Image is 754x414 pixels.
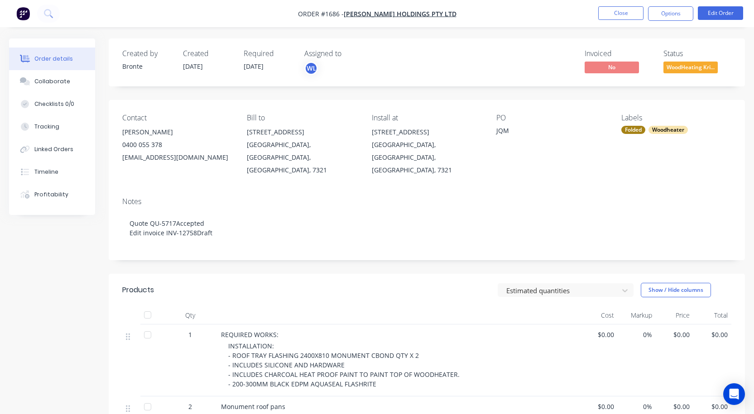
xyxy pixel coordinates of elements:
[9,138,95,161] button: Linked Orders
[659,330,690,339] span: $0.00
[580,306,618,324] div: Cost
[496,126,606,138] div: JQM
[244,62,264,71] span: [DATE]
[247,126,357,138] div: [STREET_ADDRESS]
[621,126,645,134] div: Folded
[663,49,731,58] div: Status
[648,6,693,21] button: Options
[9,70,95,93] button: Collaborate
[183,62,203,71] span: [DATE]
[304,62,318,75] button: WL
[9,161,95,183] button: Timeline
[244,49,293,58] div: Required
[183,49,233,58] div: Created
[9,115,95,138] button: Tracking
[372,126,482,138] div: [STREET_ADDRESS]
[188,330,192,339] span: 1
[697,402,728,411] span: $0.00
[663,62,718,73] span: WoodHeating Kri...
[221,402,285,411] span: Monument roof pans
[9,48,95,70] button: Order details
[9,93,95,115] button: Checklists 0/0
[247,114,357,122] div: Bill to
[648,126,688,134] div: Woodheater
[34,77,70,86] div: Collaborate
[304,49,395,58] div: Assigned to
[34,100,74,108] div: Checklists 0/0
[122,285,154,295] div: Products
[34,145,73,153] div: Linked Orders
[372,114,482,122] div: Install at
[344,10,456,18] a: [PERSON_NAME] Holdings Pty Ltd
[372,126,482,176] div: [STREET_ADDRESS][GEOGRAPHIC_DATA], [GEOGRAPHIC_DATA], [GEOGRAPHIC_DATA], 7321
[34,190,68,199] div: Profitability
[9,183,95,206] button: Profitability
[16,7,30,20] img: Factory
[34,123,59,131] div: Tracking
[723,383,745,405] div: Open Intercom Messenger
[221,330,279,339] span: REQUIRED WORKS:
[656,306,694,324] div: Price
[122,49,172,58] div: Created by
[247,138,357,176] div: [GEOGRAPHIC_DATA], [GEOGRAPHIC_DATA], [GEOGRAPHIC_DATA], 7321
[122,138,232,151] div: 0400 055 378
[663,62,718,75] button: WoodHeating Kri...
[122,114,232,122] div: Contact
[585,49,653,58] div: Invoiced
[228,342,460,388] span: INSTALLATION: - ROOF TRAY FLASHING 2400X810 MONUMENT CBOND QTY X 2 - INCLUDES SILICONE AND HARDWA...
[163,306,217,324] div: Qty
[122,197,731,206] div: Notes
[698,6,743,20] button: Edit Order
[621,114,731,122] div: Labels
[34,168,58,176] div: Timeline
[372,138,482,176] div: [GEOGRAPHIC_DATA], [GEOGRAPHIC_DATA], [GEOGRAPHIC_DATA], 7321
[585,62,639,73] span: No
[693,306,731,324] div: Total
[247,126,357,176] div: [STREET_ADDRESS][GEOGRAPHIC_DATA], [GEOGRAPHIC_DATA], [GEOGRAPHIC_DATA], 7321
[659,402,690,411] span: $0.00
[621,402,652,411] span: 0%
[583,330,614,339] span: $0.00
[34,55,73,63] div: Order details
[122,62,172,71] div: Bronte
[122,209,731,247] div: Quote QU-5717Accepted Edit invoice INV-12758Draft
[122,151,232,164] div: [EMAIL_ADDRESS][DOMAIN_NAME]
[496,114,606,122] div: PO
[697,330,728,339] span: $0.00
[298,10,344,18] span: Order #1686 -
[122,126,232,164] div: [PERSON_NAME]0400 055 378[EMAIL_ADDRESS][DOMAIN_NAME]
[583,402,614,411] span: $0.00
[598,6,644,20] button: Close
[188,402,192,411] span: 2
[621,330,652,339] span: 0%
[122,126,232,138] div: [PERSON_NAME]
[641,283,711,297] button: Show / Hide columns
[618,306,656,324] div: Markup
